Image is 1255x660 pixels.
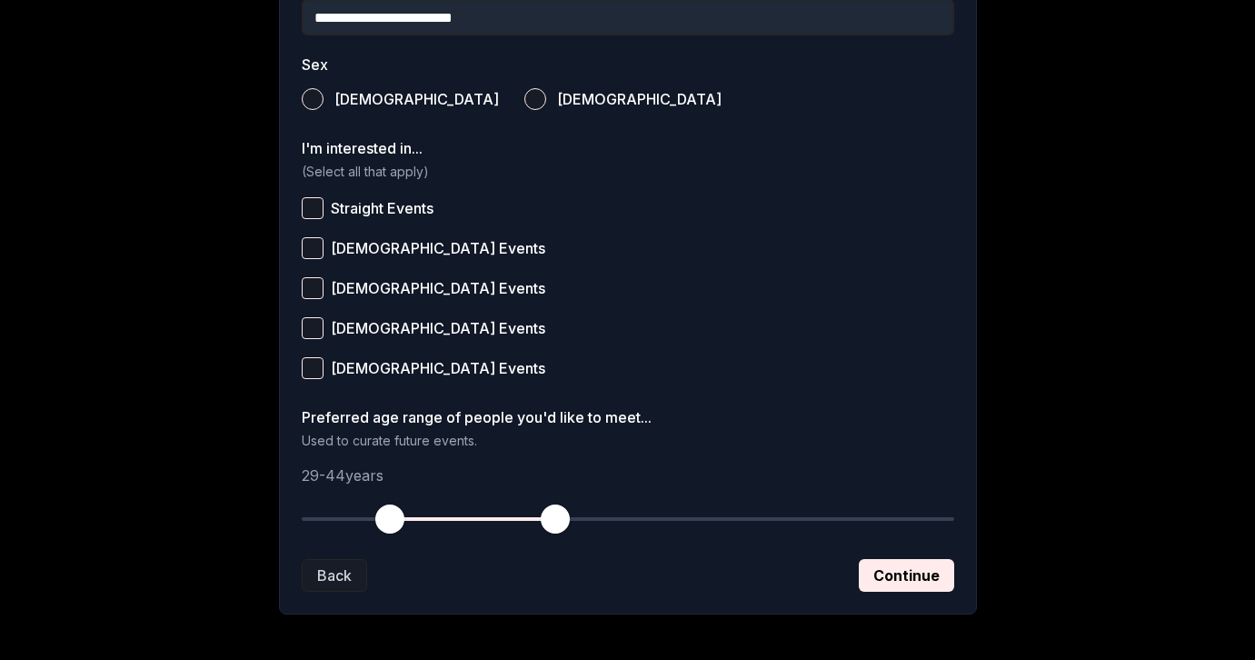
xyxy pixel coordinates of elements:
[302,277,324,299] button: [DEMOGRAPHIC_DATA] Events
[557,92,722,106] span: [DEMOGRAPHIC_DATA]
[302,317,324,339] button: [DEMOGRAPHIC_DATA] Events
[524,88,546,110] button: [DEMOGRAPHIC_DATA]
[302,88,324,110] button: [DEMOGRAPHIC_DATA]
[302,357,324,379] button: [DEMOGRAPHIC_DATA] Events
[331,361,545,375] span: [DEMOGRAPHIC_DATA] Events
[302,559,367,592] button: Back
[859,559,954,592] button: Continue
[302,465,954,486] p: 29 - 44 years
[302,410,954,425] label: Preferred age range of people you'd like to meet...
[302,163,954,181] p: (Select all that apply)
[331,281,545,295] span: [DEMOGRAPHIC_DATA] Events
[331,241,545,255] span: [DEMOGRAPHIC_DATA] Events
[302,57,954,72] label: Sex
[302,237,324,259] button: [DEMOGRAPHIC_DATA] Events
[302,432,954,450] p: Used to curate future events.
[334,92,499,106] span: [DEMOGRAPHIC_DATA]
[302,141,954,155] label: I'm interested in...
[302,197,324,219] button: Straight Events
[331,321,545,335] span: [DEMOGRAPHIC_DATA] Events
[331,201,433,215] span: Straight Events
